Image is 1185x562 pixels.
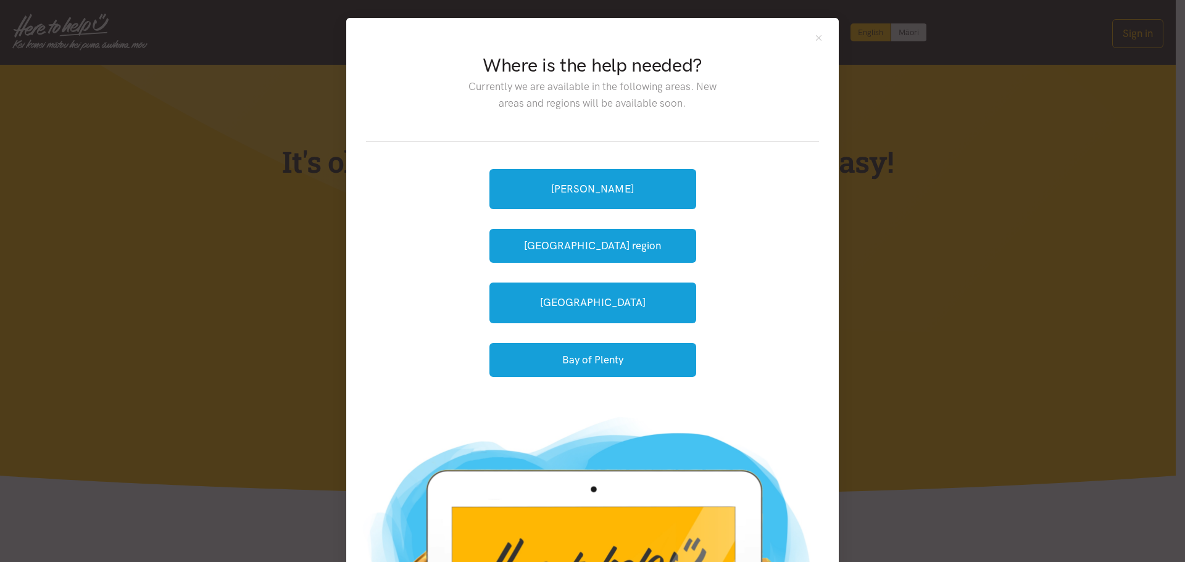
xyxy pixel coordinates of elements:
p: Currently we are available in the following areas. New areas and regions will be available soon. [459,78,726,112]
h2: Where is the help needed? [459,52,726,78]
button: Bay of Plenty [489,343,696,377]
button: Close [813,33,824,43]
a: [PERSON_NAME] [489,169,696,209]
a: [GEOGRAPHIC_DATA] [489,283,696,323]
button: [GEOGRAPHIC_DATA] region [489,229,696,263]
